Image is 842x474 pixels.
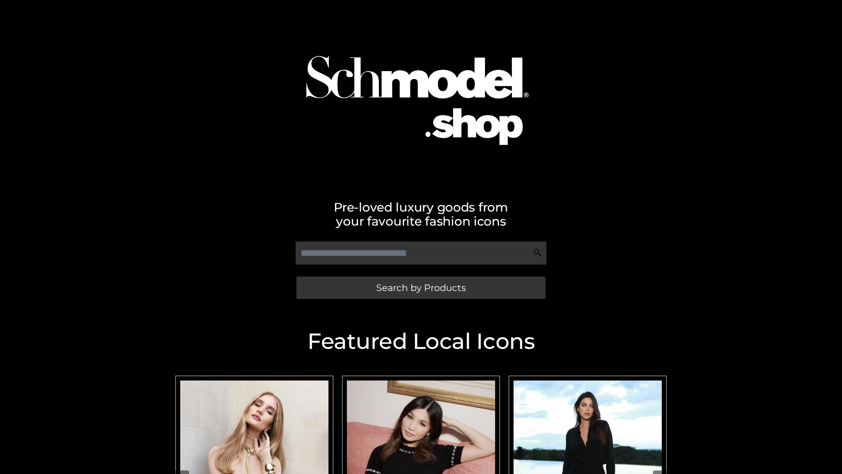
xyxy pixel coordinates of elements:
img: Search Icon [533,248,542,257]
h2: Featured Local Icons​ [171,330,671,352]
a: Search by Products [296,276,546,299]
span: Search by Products [376,283,466,292]
h2: Pre-loved luxury goods from your favourite fashion icons [171,200,671,228]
